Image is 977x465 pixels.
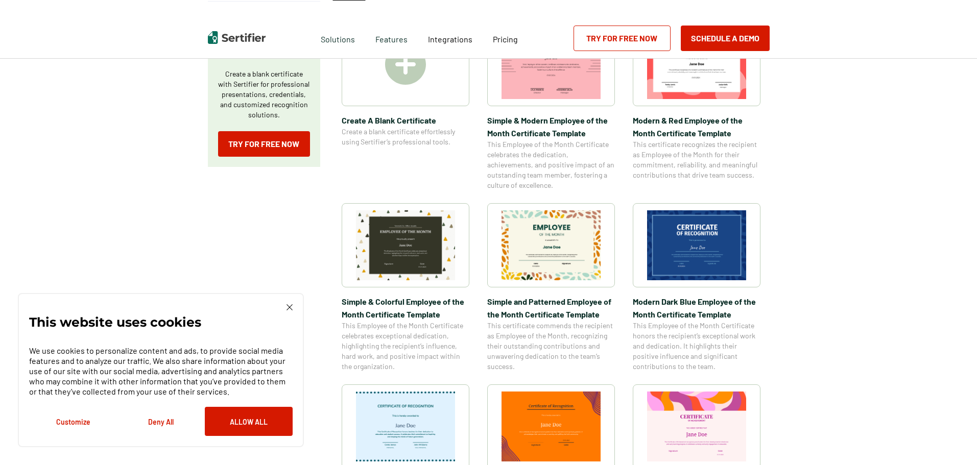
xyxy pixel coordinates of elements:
[218,69,310,120] p: Create a blank certificate with Sertifier for professional presentations, credentials, and custom...
[633,114,760,139] span: Modern & Red Employee of the Month Certificate Template
[29,346,293,397] p: We use cookies to personalize content and ads, to provide social media features and to analyze ou...
[487,139,615,190] span: This Employee of the Month Certificate celebrates the dedication, achievements, and positive impa...
[356,391,455,461] img: Certificate of Recognition for Teachers Template
[633,22,760,190] a: Modern & Red Employee of the Month Certificate TemplateModern & Red Employee of the Month Certifi...
[342,127,469,147] span: Create a blank certificate effortlessly using Sertifier’s professional tools.
[647,29,746,99] img: Modern & Red Employee of the Month Certificate Template
[487,22,615,190] a: Simple & Modern Employee of the Month Certificate TemplateSimple & Modern Employee of the Month C...
[428,34,472,44] span: Integrations
[117,407,205,436] button: Deny All
[633,139,760,180] span: This certificate recognizes the recipient as Employee of the Month for their commitment, reliabil...
[493,34,518,44] span: Pricing
[681,26,770,51] button: Schedule a Demo
[356,210,455,280] img: Simple & Colorful Employee of the Month Certificate Template
[342,203,469,372] a: Simple & Colorful Employee of the Month Certificate TemplateSimple & Colorful Employee of the Mon...
[487,114,615,139] span: Simple & Modern Employee of the Month Certificate Template
[493,32,518,44] a: Pricing
[385,44,426,85] img: Create A Blank Certificate
[342,114,469,127] span: Create A Blank Certificate
[502,210,601,280] img: Simple and Patterned Employee of the Month Certificate Template
[633,321,760,372] span: This Employee of the Month Certificate honors the recipient’s exceptional work and dedication. It...
[647,210,746,280] img: Modern Dark Blue Employee of the Month Certificate Template
[487,295,615,321] span: Simple and Patterned Employee of the Month Certificate Template
[218,131,310,157] a: Try for Free Now
[502,29,601,99] img: Simple & Modern Employee of the Month Certificate Template
[647,391,746,461] img: Certificate of Achievement for Preschool Template
[208,31,266,44] img: Sertifier | Digital Credentialing Platform
[487,321,615,372] span: This certificate commends the recipient as Employee of the Month, recognizing their outstanding c...
[287,304,293,310] img: Cookie Popup Close
[487,203,615,372] a: Simple and Patterned Employee of the Month Certificate TemplateSimple and Patterned Employee of t...
[342,295,469,321] span: Simple & Colorful Employee of the Month Certificate Template
[502,391,601,461] img: Certificate of Recognition for Pastor
[633,203,760,372] a: Modern Dark Blue Employee of the Month Certificate TemplateModern Dark Blue Employee of the Month...
[428,32,472,44] a: Integrations
[574,26,671,51] a: Try for Free Now
[29,317,201,327] p: This website uses cookies
[342,321,469,372] span: This Employee of the Month Certificate celebrates exceptional dedication, highlighting the recipi...
[205,407,293,436] button: Allow All
[321,32,355,44] span: Solutions
[29,407,117,436] button: Customize
[633,295,760,321] span: Modern Dark Blue Employee of the Month Certificate Template
[375,32,408,44] span: Features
